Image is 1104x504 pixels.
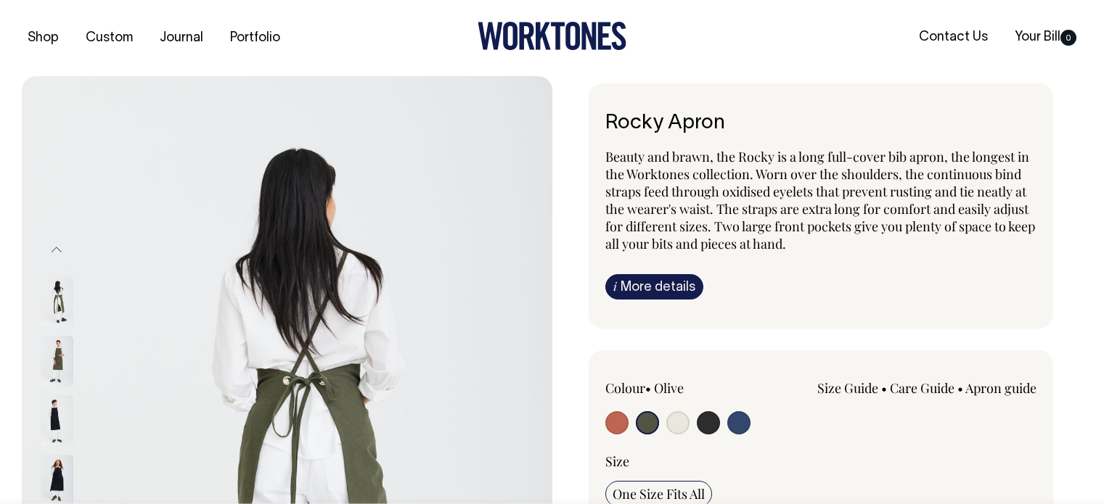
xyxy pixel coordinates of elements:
[965,379,1036,397] a: Apron guide
[654,379,684,397] label: Olive
[605,379,778,397] div: Colour
[605,453,1037,470] div: Size
[46,234,68,266] button: Previous
[154,26,209,50] a: Journal
[817,379,878,397] a: Size Guide
[881,379,887,397] span: •
[957,379,963,397] span: •
[605,148,1035,252] span: Beauty and brawn, the Rocky is a long full-cover bib apron, the longest in the Worktones collecti...
[613,278,617,294] span: i
[22,26,65,50] a: Shop
[605,274,703,299] a: iMore details
[41,336,73,387] img: olive
[605,112,1037,135] h6: Rocky Apron
[645,379,651,397] span: •
[41,276,73,327] img: olive
[224,26,286,50] a: Portfolio
[890,379,954,397] a: Care Guide
[1060,30,1076,46] span: 0
[41,395,73,446] img: charcoal
[80,26,139,50] a: Custom
[1009,25,1082,49] a: Your Bill0
[613,485,705,503] span: One Size Fits All
[913,25,994,49] a: Contact Us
